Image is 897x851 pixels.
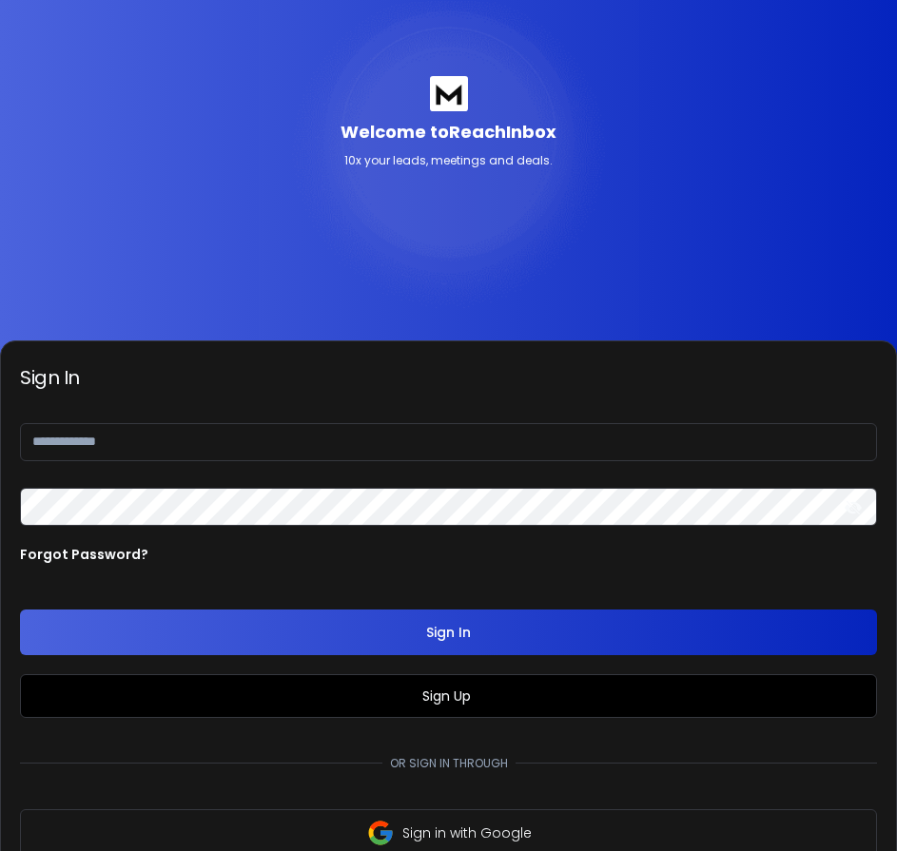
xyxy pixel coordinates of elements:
p: Welcome to ReachInbox [341,119,556,145]
p: Forgot Password? [20,545,148,564]
a: Sign Up [422,687,475,706]
p: Sign in with Google [402,823,532,842]
h3: Sign In [20,364,877,391]
p: 10x your leads, meetings and deals. [344,153,553,168]
p: Or sign in through [382,756,516,771]
img: logo [430,76,468,111]
button: Sign In [20,609,877,655]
